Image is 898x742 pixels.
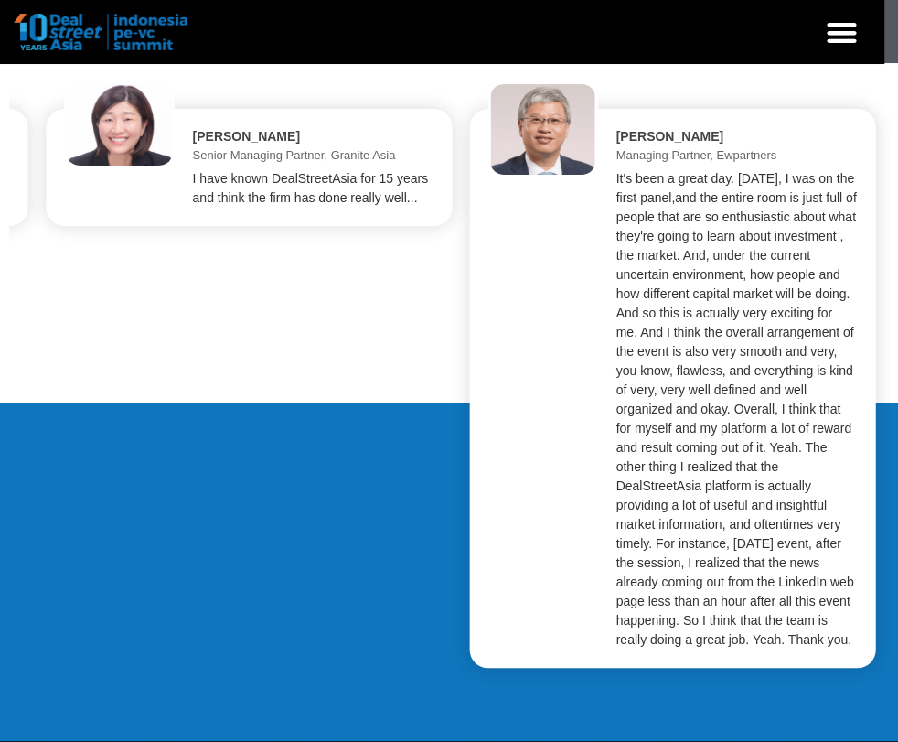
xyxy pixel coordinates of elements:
img: Cliff Chau [488,81,598,177]
div: It's been a great day. [DATE], I was on the first panel,and the entire room is just full of peopl... [616,168,858,649]
div: Senior Managing Partner, Granite Asia [192,146,433,165]
div: I have known DealStreetAsia for 15 years and think the firm has done really well... [192,168,433,207]
div: 1 / 3 [46,109,452,226]
img: Jenny Lee [64,81,174,168]
div: [PERSON_NAME] [192,127,433,146]
div: Menu Toggle [818,8,866,57]
div: [PERSON_NAME] [616,127,858,146]
div: Managing Partner, Ewpartners [616,146,858,165]
div: 2 / 3 [470,109,876,668]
